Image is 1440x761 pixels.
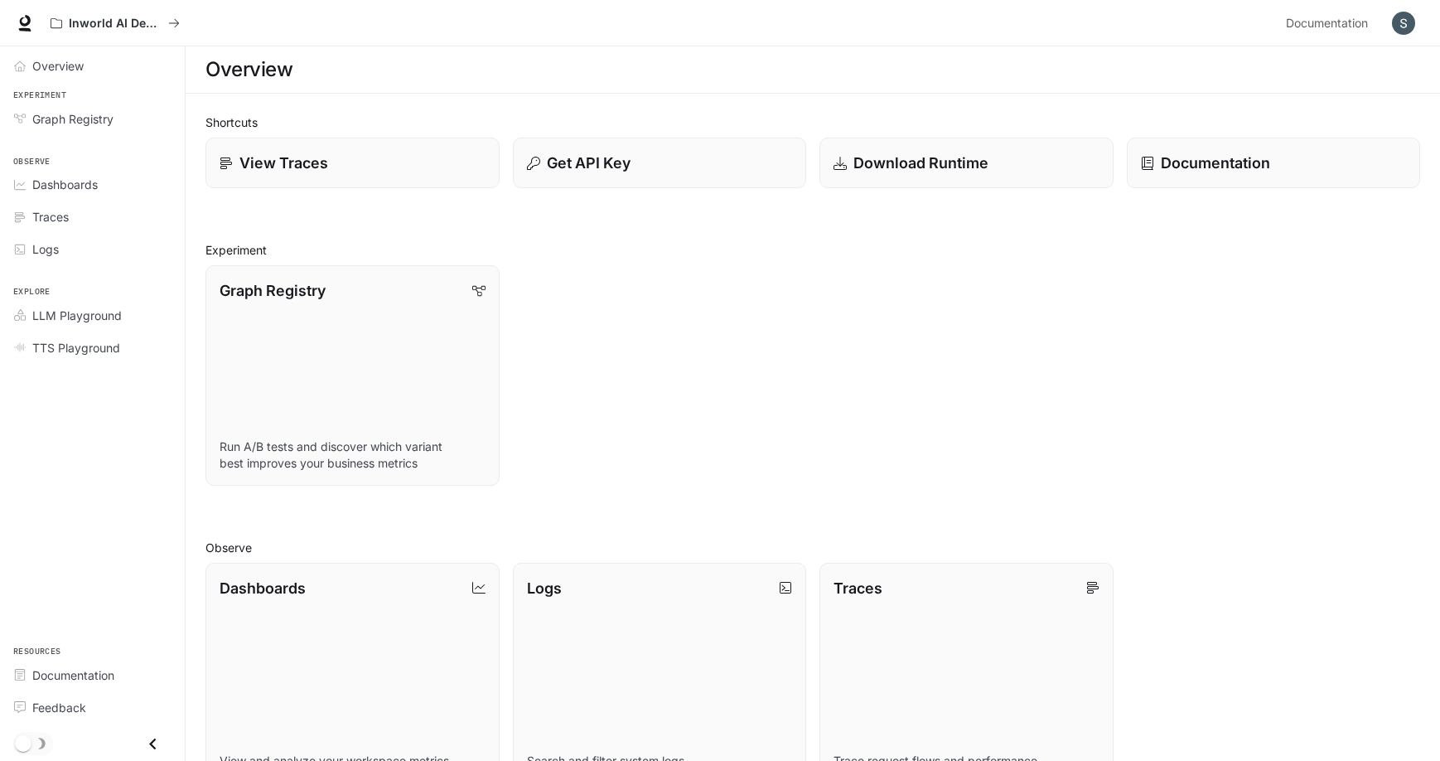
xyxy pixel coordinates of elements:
[220,577,306,599] p: Dashboards
[7,333,178,362] a: TTS Playground
[7,202,178,231] a: Traces
[69,17,162,31] p: Inworld AI Demos
[1161,152,1270,174] p: Documentation
[1392,12,1415,35] img: User avatar
[32,208,69,225] span: Traces
[32,307,122,324] span: LLM Playground
[819,138,1114,188] a: Download Runtime
[32,110,114,128] span: Graph Registry
[1286,13,1368,34] span: Documentation
[7,51,178,80] a: Overview
[7,301,178,330] a: LLM Playground
[205,241,1420,259] h2: Experiment
[205,265,500,486] a: Graph RegistryRun A/B tests and discover which variant best improves your business metrics
[134,727,172,761] button: Close drawer
[220,439,486,472] p: Run A/B tests and discover which variant best improves your business metrics
[15,734,31,752] span: Dark mode toggle
[1127,138,1421,188] a: Documentation
[7,661,178,690] a: Documentation
[205,138,500,188] a: View Traces
[1279,7,1380,40] a: Documentation
[205,53,292,86] h1: Overview
[7,104,178,133] a: Graph Registry
[7,235,178,264] a: Logs
[513,138,807,188] button: Get API Key
[220,279,326,302] p: Graph Registry
[205,114,1420,131] h2: Shortcuts
[32,57,84,75] span: Overview
[32,666,114,684] span: Documentation
[32,699,86,716] span: Feedback
[527,577,562,599] p: Logs
[32,339,120,356] span: TTS Playground
[239,152,328,174] p: View Traces
[32,176,98,193] span: Dashboards
[834,577,882,599] p: Traces
[1387,7,1420,40] button: User avatar
[43,7,187,40] button: All workspaces
[853,152,988,174] p: Download Runtime
[205,539,1420,556] h2: Observe
[32,240,59,258] span: Logs
[7,170,178,199] a: Dashboards
[7,693,178,722] a: Feedback
[547,152,631,174] p: Get API Key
